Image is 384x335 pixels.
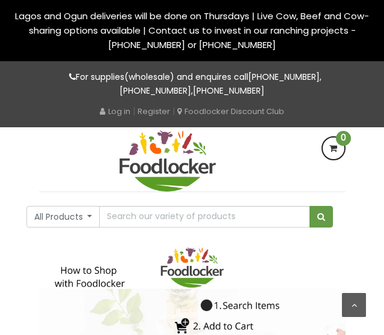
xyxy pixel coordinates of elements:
a: Register [138,106,170,117]
input: Search our variety of products [99,206,309,228]
button: All Products [26,206,100,228]
a: [PHONE_NUMBER] [193,85,264,97]
span: | [172,105,175,117]
a: Log in [100,106,130,117]
a: [PHONE_NUMBER] [248,71,320,83]
img: FoodLocker [120,130,216,192]
span: | [133,105,135,117]
a: Foodlocker Discount Club [177,106,284,117]
span: Lagos and Ogun deliveries will be done on Thursdays | Live Cow, Beef and Cow-sharing options avai... [15,10,369,51]
a: [PHONE_NUMBER] [120,85,191,97]
span: 0 [336,131,351,146]
p: For supplies(wholesale) and enquires call , , [39,70,346,98]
